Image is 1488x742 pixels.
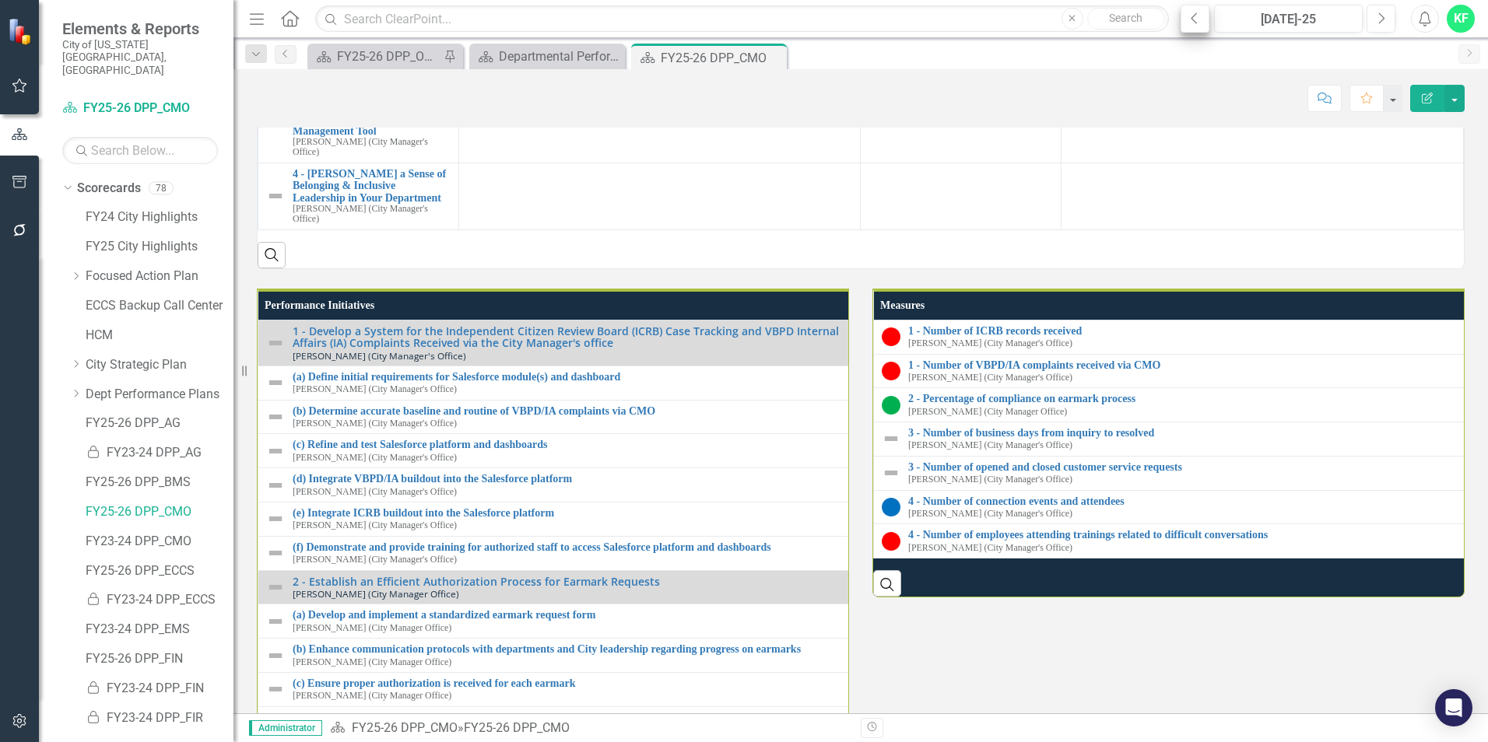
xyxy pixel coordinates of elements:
td: Double-Click to Edit Right Click for Context Menu [874,354,1469,388]
a: (b) Determine accurate baseline and routine of VBPD/IA complaints via CMO [293,405,843,417]
div: FY25-26 DPP_OPA [337,47,440,66]
a: Departmental Performance Plans [473,47,621,66]
button: [DATE]-25 [1214,5,1363,33]
a: FY25-26 DPP_OPA [311,47,440,66]
td: Double-Click to Edit Right Click for Context Menu [258,434,851,468]
small: [PERSON_NAME] (City Manager's Office) [293,453,457,463]
div: » [330,719,849,737]
a: FY23-24 DPP_FIR [86,709,233,727]
a: 2 - Percentage of compliance on earmark process [908,393,1461,404]
a: FY23-24 DPP_EMS [86,621,233,639]
small: [PERSON_NAME] (City Manager's Office) [293,137,451,157]
td: Double-Click to Edit Right Click for Context Menu [874,320,1469,354]
img: Not Defined [882,464,900,482]
a: 3 - Number of business days from inquiry to resolved [908,427,1461,439]
small: [PERSON_NAME] (City Manager Office) [293,589,459,599]
a: FY25-26 DPP_FIN [86,650,233,668]
img: ClearPoint Strategy [8,17,35,44]
a: 1 - Number of VBPD/IA complaints received via CMO [908,359,1461,371]
span: Administrator [249,720,322,736]
img: Not Defined [882,429,900,448]
a: FY23-24 DPP_FIN [86,680,233,698]
a: (a) Define initial requirements for Salesforce module(s) and dashboard [293,371,843,383]
img: Below Target [882,362,900,380]
small: [PERSON_NAME] (City Manager's Office) [293,204,451,224]
img: Not Defined [266,442,285,460]
small: [PERSON_NAME] (City Manager's Office) [908,474,1072,485]
img: Not Defined [266,612,285,631]
a: FY23-24 DPP_ECCS [86,591,233,609]
a: Focused Action Plan [86,268,233,285]
small: [PERSON_NAME] (City Manager Office) [908,407,1067,417]
a: FY25-26 DPP_CMO [86,503,233,521]
small: [PERSON_NAME] (City Manager's Office) [293,384,457,394]
a: (f) Demonstrate and provide training for authorized staff to access Salesforce platform and dashb... [293,541,843,553]
small: [PERSON_NAME] (City Manager's Office) [293,351,466,361]
img: Below Target [882,327,900,346]
td: Double-Click to Edit Right Click for Context Menu [874,456,1469,490]
div: Departmental Performance Plans [499,47,621,66]
a: 4 - [PERSON_NAME] a Sense of Belonging & Inclusive Leadership in Your Department [293,168,451,204]
small: [PERSON_NAME] (City Manager Office) [293,657,451,667]
a: (d) Receive and review earmark requests [293,712,843,723]
small: [PERSON_NAME] (City Manager's Office) [293,418,457,429]
img: Not Defined [266,578,285,597]
small: [PERSON_NAME] (City Manager's Office) [293,555,457,565]
td: Double-Click to Edit Right Click for Context Menu [874,490,1469,524]
small: [PERSON_NAME] (City Manager's Office) [293,520,457,530]
a: FY25-26 DPP_ECCS [86,562,233,580]
a: 2 - Establish an Efficient Authorization Process for Earmark Requests [293,576,843,587]
td: Double-Click to Edit [861,163,1062,229]
img: Not Defined [266,187,285,205]
td: Double-Click to Edit Right Click for Context Menu [874,388,1469,422]
span: Search [1109,12,1142,24]
a: FY25 City Highlights [86,238,233,256]
img: Not Defined [266,680,285,698]
a: 1 - Develop a System for the Independent Citizen Review Board (ICRB) Case Tracking and VBPD Inter... [293,325,843,349]
a: (e) Integrate ICRB buildout into the Salesforce platform [293,507,843,519]
td: Double-Click to Edit Right Click for Context Menu [874,524,1469,558]
img: Not Defined [266,408,285,426]
a: FY23-24 DPP_AG [86,444,233,462]
a: (b) Enhance communication protocols with departments and City leadership regarding progress on ea... [293,643,843,655]
a: 4 - Number of connection events and attendees [908,495,1461,507]
input: Search ClearPoint... [315,5,1169,33]
a: FY24 City Highlights [86,208,233,226]
small: [PERSON_NAME] (City Manager's Office) [908,338,1072,348]
td: Double-Click to Edit Right Click for Context Menu [258,604,851,639]
td: Double-Click to Edit Right Click for Context Menu [258,163,459,229]
td: Double-Click to Edit Right Click for Context Menu [258,672,851,706]
td: Double-Click to Edit Right Click for Context Menu [258,320,851,366]
td: Double-Click to Edit Right Click for Context Menu [258,366,851,400]
img: Not Defined [266,544,285,562]
div: 78 [149,181,174,194]
img: Not Defined [266,509,285,528]
small: [PERSON_NAME] (City Manager's Office) [908,509,1072,519]
button: KF [1447,5,1475,33]
a: FY23-24 DPP_CMO [86,533,233,551]
td: Double-Click to Edit Right Click for Context Menu [258,502,851,537]
td: Double-Click to Edit Right Click for Context Menu [258,468,851,502]
a: Dept Performance Plans [86,386,233,404]
td: Double-Click to Edit Right Click for Context Menu [874,422,1469,457]
button: Search [1087,8,1165,30]
td: Double-Click to Edit Right Click for Context Menu [258,639,851,673]
a: HCM [86,327,233,345]
a: 3 - Number of opened and closed customer service requests [908,461,1461,473]
td: Double-Click to Edit Right Click for Context Menu [258,706,851,740]
small: City of [US_STATE][GEOGRAPHIC_DATA], [GEOGRAPHIC_DATA] [62,38,218,76]
a: 1 - Number of ICRB records received [908,325,1461,337]
img: On Target [882,396,900,415]
a: FY25-26 DPP_CMO [62,100,218,117]
td: Double-Click to Edit Right Click for Context Menu [258,536,851,570]
a: 4 - Number of employees attending trainings related to difficult conversations [908,529,1461,541]
td: Double-Click to Edit [458,163,861,229]
span: Elements & Reports [62,19,218,38]
small: [PERSON_NAME] (City Manager's Office) [293,487,457,497]
a: City Strategic Plan [86,356,233,374]
img: Not Defined [266,646,285,665]
input: Search Below... [62,137,218,164]
img: Not Defined [266,476,285,495]
a: Scorecards [77,180,141,198]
